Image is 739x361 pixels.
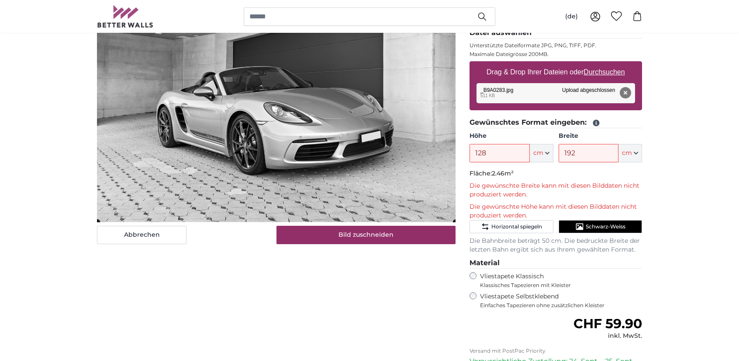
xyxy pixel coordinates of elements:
p: Maximale Dateigrösse 200MB. [470,51,642,58]
label: Höhe [470,132,553,140]
legend: Material [470,258,642,269]
img: Betterwalls [97,5,154,28]
button: (de) [558,9,585,25]
p: Fläche: [470,169,642,178]
span: 2.46m² [492,169,514,177]
button: Schwarz-Weiss [559,220,642,233]
p: Versand mit PostPac Priority [470,347,642,354]
legend: Gewünschtes Format eingeben: [470,117,642,128]
label: Breite [559,132,642,140]
label: Vliestapete Klassisch [480,272,635,289]
span: Einfaches Tapezieren ohne zusätzlichen Kleister [480,302,642,309]
button: cm [530,144,553,162]
span: cm [533,149,543,158]
label: Vliestapete Selbstklebend [480,292,642,309]
button: Bild zuschneiden [276,226,456,244]
p: Die gewünschte Breite kann mit diesen Bilddaten nicht produziert werden. [470,182,642,199]
div: inkl. MwSt. [573,332,642,340]
p: Die Bahnbreite beträgt 50 cm. Die bedruckte Breite der letzten Bahn ergibt sich aus Ihrem gewählt... [470,237,642,254]
button: Horizontal spiegeln [470,220,553,233]
span: CHF 59.90 [573,315,642,332]
span: cm [622,149,632,158]
label: Drag & Drop Ihrer Dateien oder [483,63,628,81]
p: Unterstützte Dateiformate JPG, PNG, TIFF, PDF. [470,42,642,49]
u: Durchsuchen [584,68,625,76]
span: Horizontal spiegeln [491,223,542,230]
span: Klassisches Tapezieren mit Kleister [480,282,635,289]
p: Die gewünschte Höhe kann mit diesen Bilddaten nicht produziert werden. [470,203,642,220]
button: cm [618,144,642,162]
button: Abbrechen [97,226,186,244]
span: Schwarz-Weiss [586,223,625,230]
legend: Datei auswählen [470,28,642,39]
